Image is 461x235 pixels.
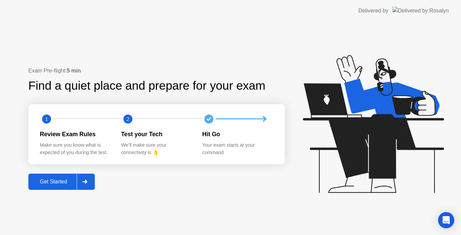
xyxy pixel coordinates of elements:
[30,179,77,185] div: Get Started
[392,7,449,14] img: Delivered by Rosalyn
[28,174,95,190] button: Get Started
[40,130,110,139] div: Review Exam Rules
[127,116,129,122] text: 2
[121,142,192,156] div: We’ll make sure your connectivity is 👌
[28,77,266,95] div: Find a quiet place and prepare for your exam
[121,130,192,139] div: Test your Tech
[45,116,48,122] text: 1
[358,7,388,15] div: Delivered by
[202,130,273,139] div: Hit Go
[438,212,454,228] div: Open Intercom Messenger
[202,142,273,156] div: Your exam starts at your command
[28,67,285,75] div: Exam Pre-flight:
[67,68,81,74] b: 5 min
[40,142,110,156] div: Make sure you know what is expected of you during the test.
